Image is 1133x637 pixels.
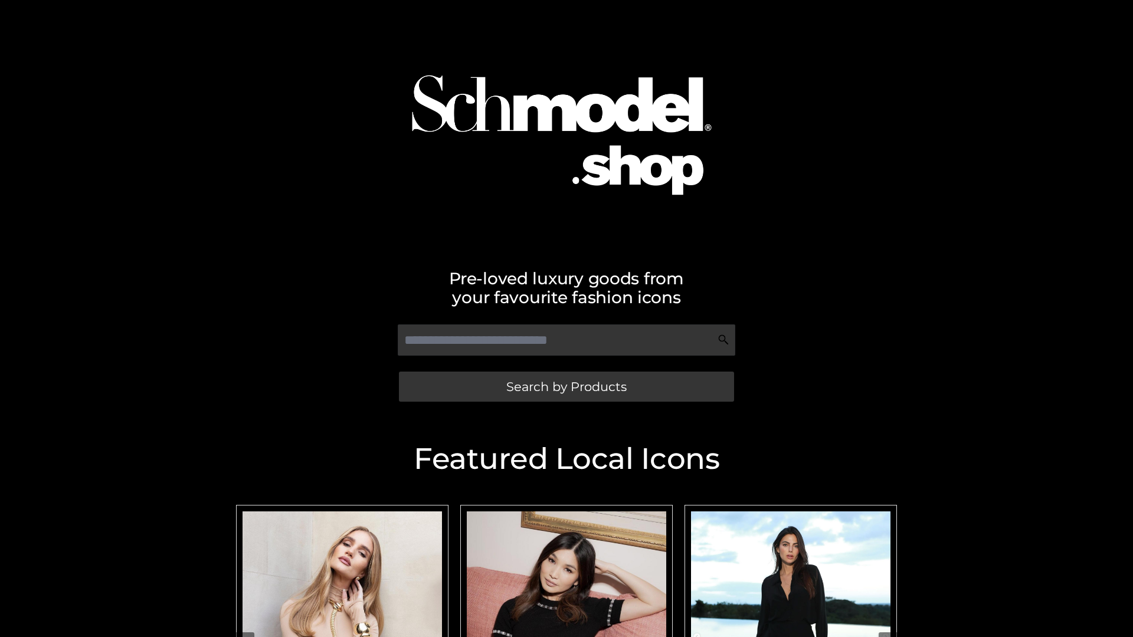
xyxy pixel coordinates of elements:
span: Search by Products [506,380,627,393]
h2: Featured Local Icons​ [230,444,903,474]
img: Search Icon [718,334,729,346]
a: Search by Products [399,372,734,402]
h2: Pre-loved luxury goods from your favourite fashion icons [230,269,903,307]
